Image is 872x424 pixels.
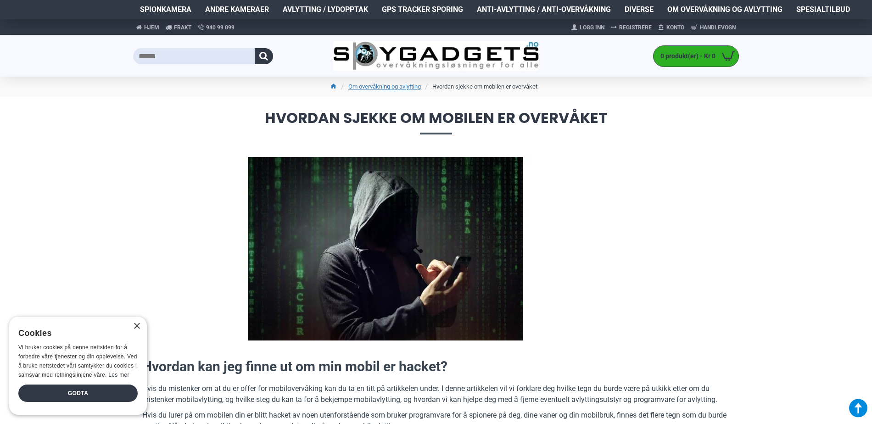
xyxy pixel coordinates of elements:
[688,20,739,35] a: Handlevogn
[206,23,235,32] span: 940 99 099
[333,41,539,71] img: SpyGadgets.no
[18,385,138,402] div: Godta
[667,4,783,15] span: Om overvåkning og avlytting
[144,23,159,32] span: Hjem
[108,372,129,378] a: Les mer, opens a new window
[174,23,191,32] span: Frakt
[18,324,132,343] div: Cookies
[162,19,195,35] a: Frakt
[382,4,463,15] span: GPS Tracker Sporing
[619,23,652,32] span: Registrere
[655,20,688,35] a: Konto
[133,111,739,134] span: Hvordan sjekke om mobilen er overvåket
[580,23,604,32] span: Logg Inn
[796,4,850,15] span: Spesialtilbud
[700,23,736,32] span: Handlevogn
[142,383,730,405] p: Hvis du mistenker om at du er offer for mobilovervåking kan du ta en titt på artikkelen under. I ...
[608,20,655,35] a: Registrere
[140,4,191,15] span: Spionkamera
[654,51,718,61] span: 0 produkt(er) - Kr 0
[205,4,269,15] span: Andre kameraer
[625,4,654,15] span: Diverse
[142,157,629,340] img: Hvordan sjekke om mobilen er overvåket
[133,19,162,35] a: Hjem
[133,323,140,330] div: Close
[654,46,738,67] a: 0 produkt(er) - Kr 0
[142,357,730,376] h2: Hvordan kan jeg finne ut om min mobil er hacket?
[477,4,611,15] span: Anti-avlytting / Anti-overvåkning
[568,20,608,35] a: Logg Inn
[348,82,421,91] a: Om overvåkning og avlytting
[283,4,368,15] span: Avlytting / Lydopptak
[666,23,684,32] span: Konto
[18,344,137,378] span: Vi bruker cookies på denne nettsiden for å forbedre våre tjenester og din opplevelse. Ved å bruke...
